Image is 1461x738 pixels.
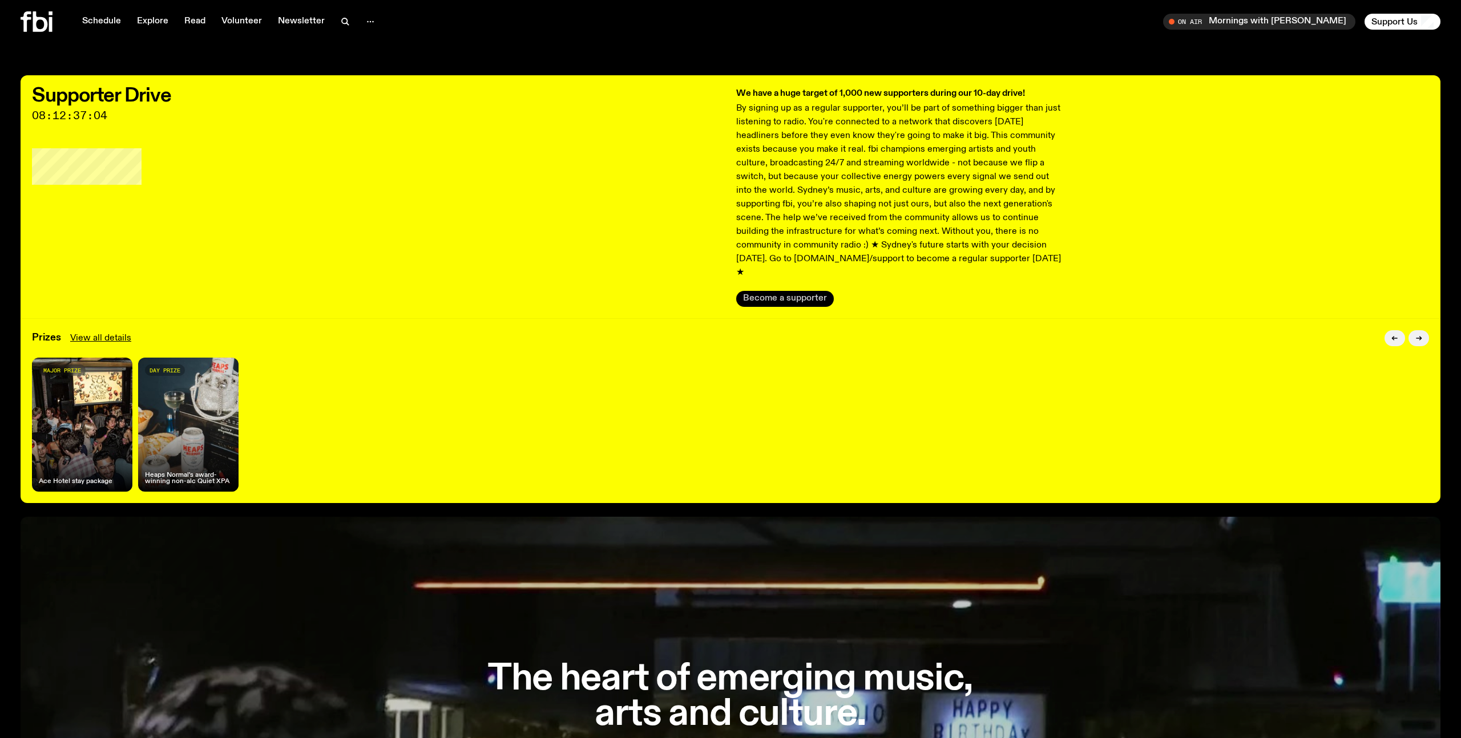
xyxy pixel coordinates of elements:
a: Volunteer [215,14,269,30]
p: By signing up as a regular supporter, you’ll be part of something bigger than just listening to r... [736,102,1065,279]
a: View all details [70,331,131,345]
h4: Ace Hotel stay package [39,479,112,485]
button: On AirMornings with [PERSON_NAME] [1163,14,1355,30]
span: major prize [43,367,81,374]
h1: The heart of emerging music, arts and culture. [475,662,986,731]
a: Explore [130,14,175,30]
span: 08:12:37:04 [32,111,725,121]
button: Become a supporter [736,291,834,307]
a: Read [177,14,212,30]
h2: Supporter Drive [32,87,725,105]
a: Schedule [75,14,128,30]
span: day prize [150,367,180,374]
h3: Prizes [32,333,61,343]
span: Support Us [1371,17,1418,27]
button: Support Us [1365,14,1440,30]
h3: We have a huge target of 1,000 new supporters during our 10-day drive! [736,87,1065,100]
a: Newsletter [271,14,332,30]
h4: Heaps Normal's award-winning non-alc Quiet XPA [145,472,232,485]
